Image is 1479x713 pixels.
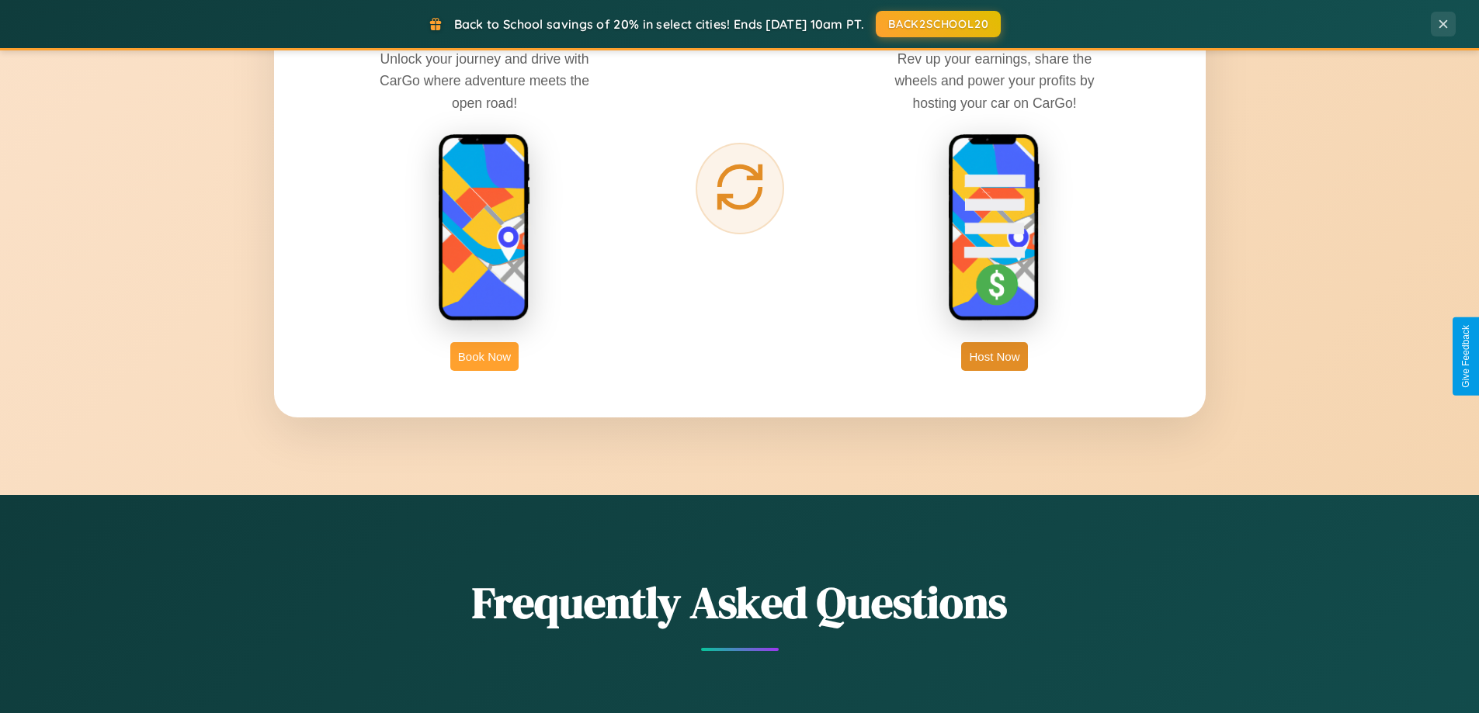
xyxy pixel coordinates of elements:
img: host phone [948,133,1041,323]
h2: Frequently Asked Questions [274,573,1206,632]
p: Unlock your journey and drive with CarGo where adventure meets the open road! [368,48,601,113]
button: Host Now [961,342,1027,371]
div: Give Feedback [1460,325,1471,388]
p: Rev up your earnings, share the wheels and power your profits by hosting your car on CarGo! [878,48,1111,113]
img: rent phone [438,133,531,323]
button: Book Now [450,342,519,371]
button: BACK2SCHOOL20 [876,11,1001,37]
span: Back to School savings of 20% in select cities! Ends [DATE] 10am PT. [454,16,864,32]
